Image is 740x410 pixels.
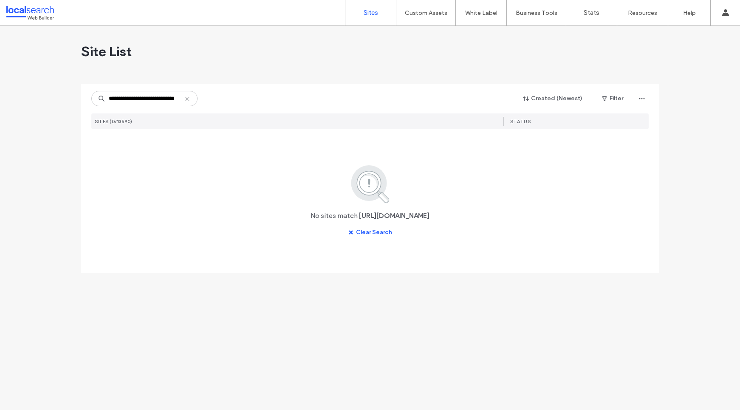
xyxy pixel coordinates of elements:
[405,9,447,17] label: Custom Assets
[465,9,497,17] label: White Label
[593,92,632,105] button: Filter
[628,9,657,17] label: Resources
[516,92,590,105] button: Created (Newest)
[584,9,599,17] label: Stats
[95,119,133,124] span: SITES (0/13590)
[339,164,401,204] img: search.svg
[341,226,400,239] button: Clear Search
[364,9,378,17] label: Sites
[359,211,429,221] span: [URL][DOMAIN_NAME]
[81,43,132,60] span: Site List
[516,9,557,17] label: Business Tools
[683,9,696,17] label: Help
[311,211,358,221] span: No sites match
[510,119,531,124] span: STATUS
